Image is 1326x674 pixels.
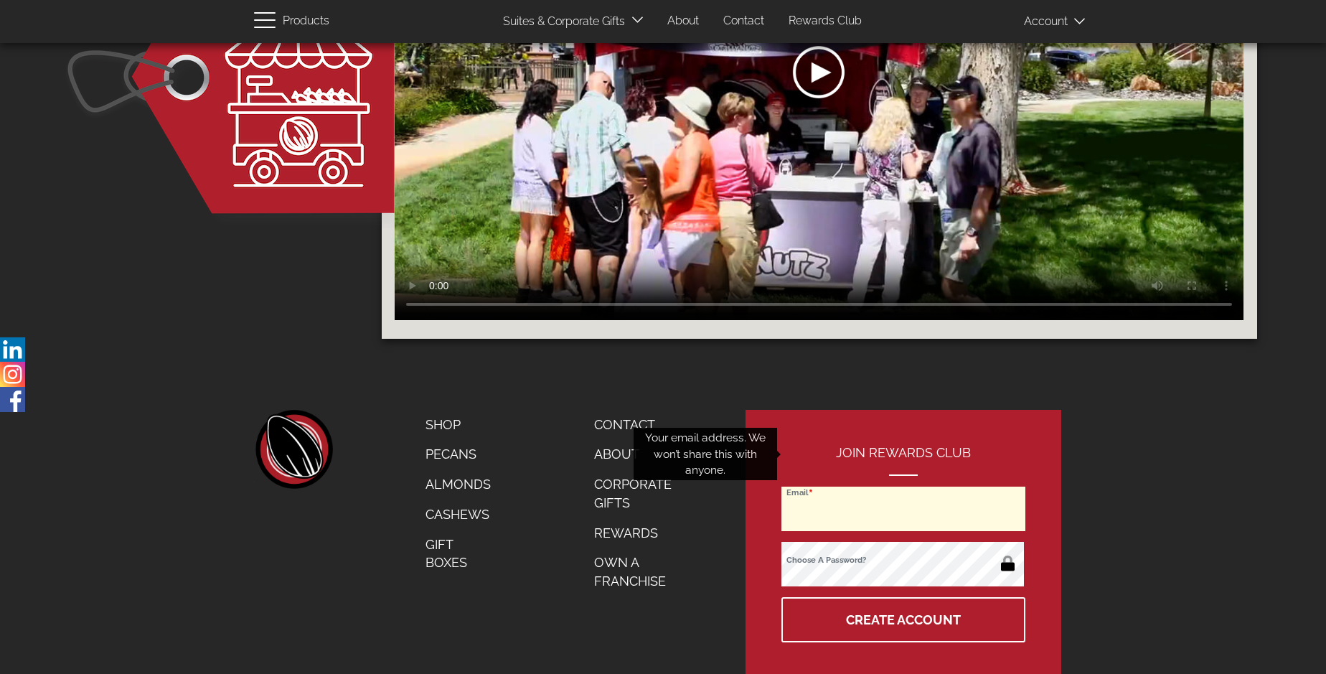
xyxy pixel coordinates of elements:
[415,500,502,530] a: Cashews
[781,446,1025,476] h2: Join Rewards Club
[415,410,502,440] a: Shop
[415,439,502,469] a: Pecans
[657,7,710,35] a: About
[583,410,700,440] a: Contact
[781,597,1025,642] button: Create Account
[634,428,777,480] div: Your email address. We won’t share this with anyone.
[778,7,873,35] a: Rewards Club
[283,11,329,32] span: Products
[583,548,700,596] a: Own a Franchise
[583,469,700,518] a: Corporate Gifts
[781,487,1025,531] input: Email
[415,469,502,500] a: Almonds
[713,7,775,35] a: Contact
[583,439,700,469] a: About
[415,530,502,578] a: Gift Boxes
[254,410,333,489] a: home
[492,8,629,36] a: Suites & Corporate Gifts
[583,518,700,548] a: Rewards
